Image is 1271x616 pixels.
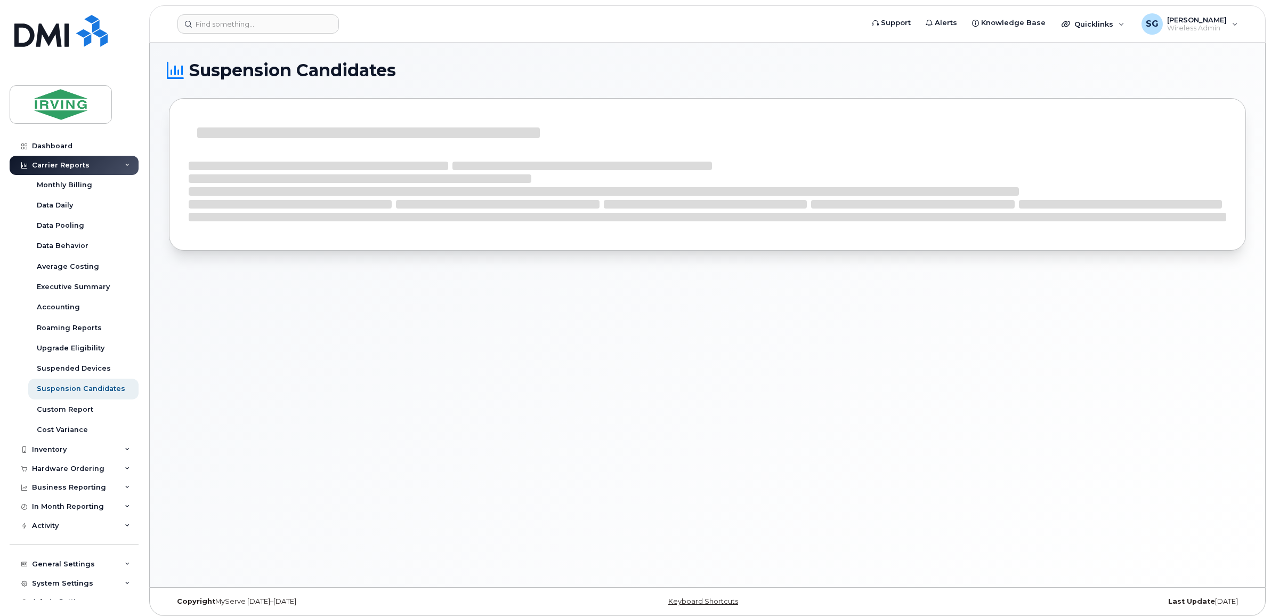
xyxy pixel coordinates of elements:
[668,597,738,605] a: Keyboard Shortcuts
[1168,597,1215,605] strong: Last Update
[177,597,215,605] strong: Copyright
[887,597,1246,606] div: [DATE]
[189,62,396,78] span: Suspension Candidates
[169,597,528,606] div: MyServe [DATE]–[DATE]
